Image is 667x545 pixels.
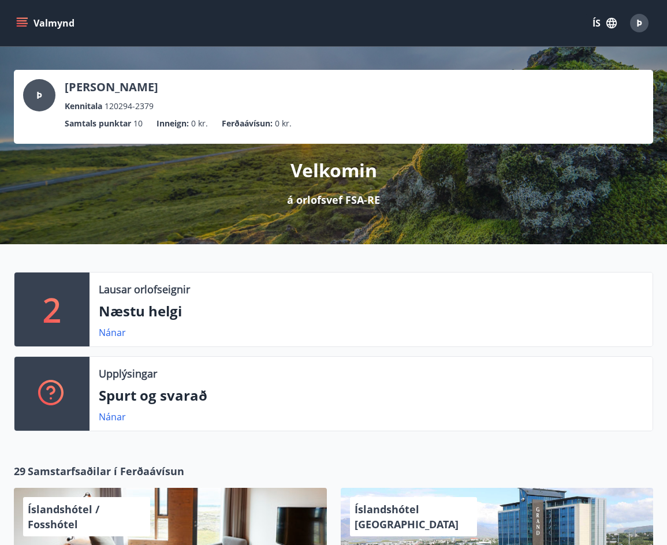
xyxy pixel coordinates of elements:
[156,117,189,130] p: Inneign :
[14,464,25,479] span: 29
[133,117,143,130] span: 10
[99,366,157,381] p: Upplýsingar
[275,117,292,130] span: 0 kr.
[105,100,154,113] span: 120294-2379
[625,9,653,37] button: Þ
[99,386,643,405] p: Spurt og svarað
[355,502,459,531] span: Íslandshótel [GEOGRAPHIC_DATA]
[43,288,61,331] p: 2
[14,13,79,33] button: menu
[65,117,131,130] p: Samtals punktar
[28,502,99,531] span: Íslandshótel / Fosshótel
[28,464,184,479] span: Samstarfsaðilar í Ferðaávísun
[290,158,377,183] p: Velkomin
[636,17,642,29] span: Þ
[222,117,273,130] p: Ferðaávísun :
[287,192,380,207] p: á orlofsvef FSA-RE
[99,410,126,423] a: Nánar
[99,326,126,339] a: Nánar
[99,282,190,297] p: Lausar orlofseignir
[191,117,208,130] span: 0 kr.
[65,79,158,95] p: [PERSON_NAME]
[36,89,42,102] span: Þ
[99,301,643,321] p: Næstu helgi
[586,13,623,33] button: ÍS
[65,100,102,113] p: Kennitala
